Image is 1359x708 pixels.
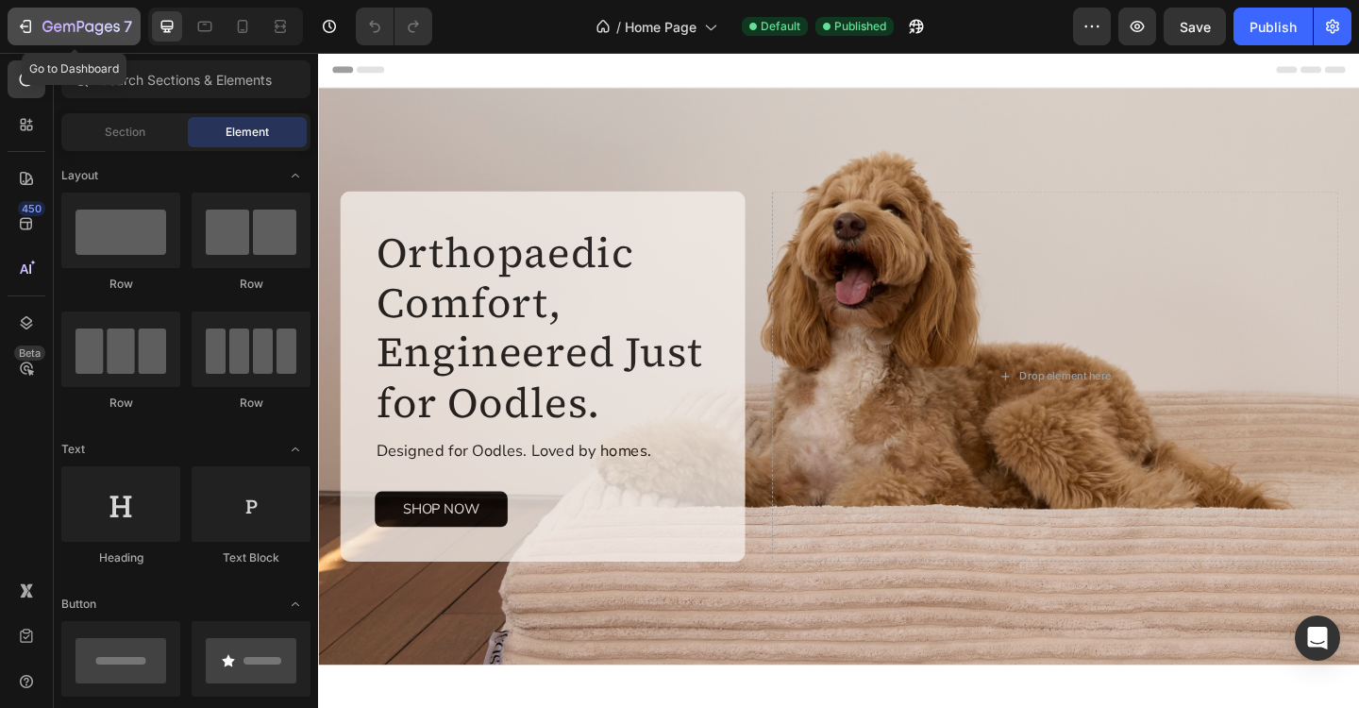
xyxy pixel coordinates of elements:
div: Publish [1250,17,1297,37]
div: Drop element here [763,345,863,360]
span: Home Page [625,17,696,37]
p: 7 [124,15,132,38]
div: Row [192,276,310,293]
span: / [616,17,621,37]
div: Row [192,395,310,412]
span: Default [761,18,800,35]
div: Row [61,395,180,412]
span: Layout [61,167,98,184]
iframe: Design area [318,53,1359,708]
span: Element [226,124,269,141]
div: Beta [14,346,45,361]
button: Publish [1233,8,1313,45]
input: Search Sections & Elements [61,60,310,98]
div: 450 [18,201,45,216]
div: Open Intercom Messenger [1295,615,1340,661]
span: Button [61,596,96,613]
span: Text [61,441,85,458]
button: 7 [8,8,141,45]
span: Section [105,124,145,141]
div: Row [61,276,180,293]
span: Published [834,18,886,35]
span: Toggle open [280,160,310,191]
div: Heading [61,549,180,566]
div: Undo/Redo [356,8,432,45]
span: Toggle open [280,589,310,619]
span: Toggle open [280,434,310,464]
span: Save [1180,19,1211,35]
div: Text Block [192,549,310,566]
button: Save [1164,8,1226,45]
